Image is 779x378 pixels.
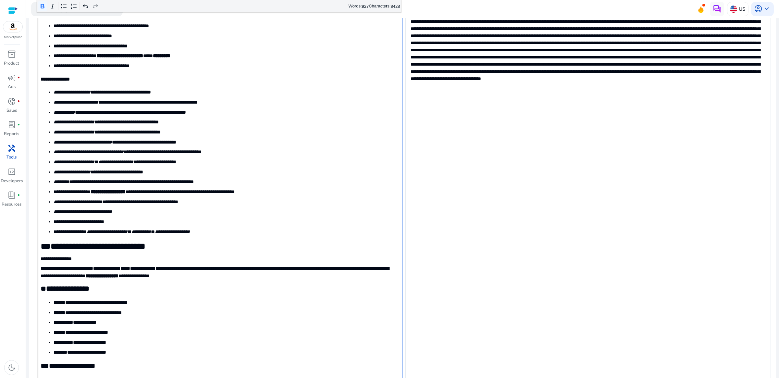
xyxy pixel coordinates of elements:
[7,191,16,199] span: book_4
[7,74,16,82] span: campaign
[8,84,16,90] p: Ads
[17,100,20,103] span: fiber_manual_record
[7,97,16,106] span: donut_small
[4,35,22,40] p: Marketplace
[37,5,45,13] span: search
[739,3,745,15] p: US
[6,107,17,114] p: Sales
[17,194,20,197] span: fiber_manual_record
[7,168,16,176] span: code_blocks
[362,4,369,8] label: 927
[762,5,771,13] span: keyboard_arrow_down
[4,60,19,67] p: Product
[17,76,20,79] span: fiber_manual_record
[4,131,19,137] p: Reports
[390,4,400,8] label: 8428
[2,201,21,208] p: Resources
[7,363,16,372] span: dark_mode
[349,2,400,10] div: Words: Characters:
[754,5,762,13] span: account_circle
[7,50,16,58] span: inventory_2
[6,154,17,161] p: Tools
[7,120,16,129] span: lab_profile
[1,178,23,184] p: Developers
[17,123,20,126] span: fiber_manual_record
[730,6,737,13] img: us.svg
[3,21,23,32] img: amazon.svg
[7,144,16,153] span: handyman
